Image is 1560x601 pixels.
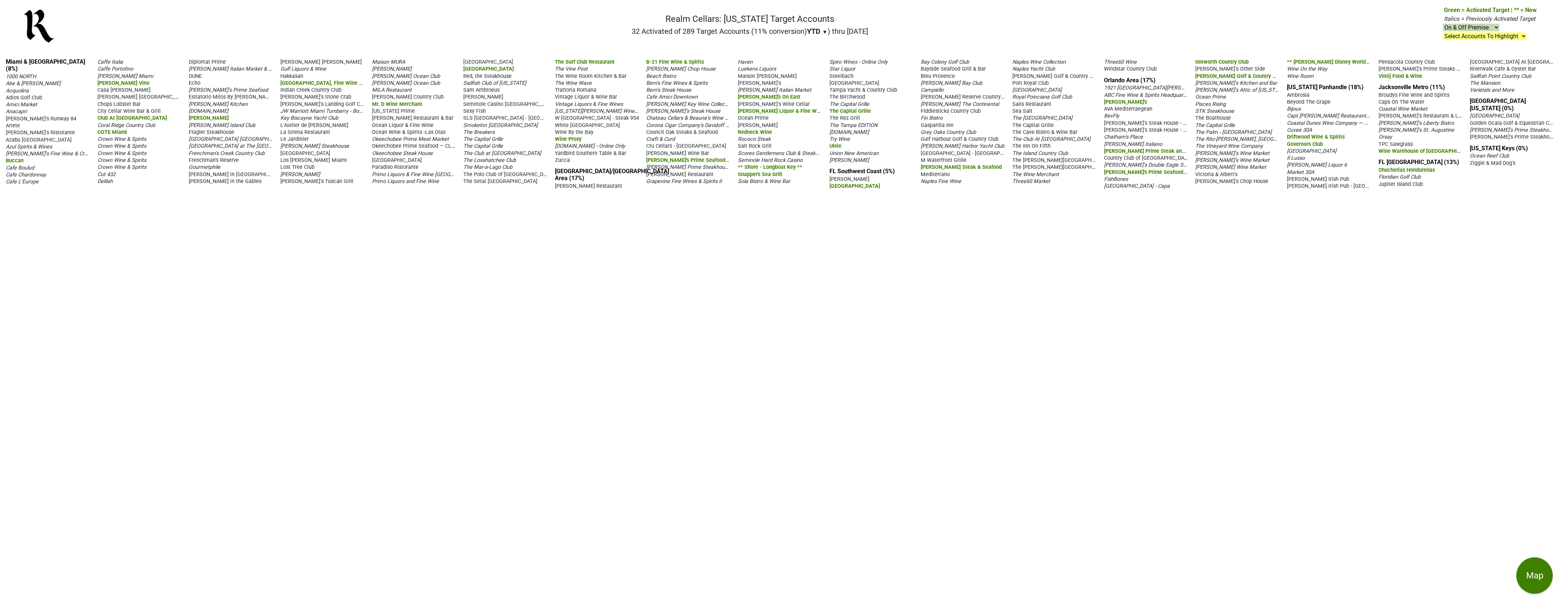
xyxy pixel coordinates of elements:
span: Ulele [829,143,841,149]
h1: Realm Cellars: [US_STATE] Target Accounts [632,14,868,24]
span: Sailfish Club of [US_STATE] [463,80,526,86]
span: The Wine Merchant [1012,171,1059,178]
span: Lost Tree Club [280,164,315,170]
span: Yardbird Southern Table & Bar [555,150,626,156]
a: Orlando Area (17%) [1104,77,1156,84]
span: Wine Warehouse of [GEOGRAPHIC_DATA] [1379,147,1477,154]
span: Broudys Fine Wine and Spirits [1379,92,1449,98]
span: Cafe Amici Downtown [646,94,698,100]
span: Primo Liquors & Fine Wine [GEOGRAPHIC_DATA] [372,171,484,178]
span: The Palm - [GEOGRAPHIC_DATA] [1195,129,1272,135]
span: Flagler Steakhouse [189,129,234,135]
span: [PERSON_NAME]'s Restaurant & Lounge [1379,112,1473,119]
span: [PERSON_NAME]'s Steak House - [GEOGRAPHIC_DATA] [1104,126,1233,133]
span: The Vine Post [555,66,588,72]
span: Riverwalk Cafe & Oyster Bar [1470,66,1536,72]
span: [PERSON_NAME]'s Prime Steakhouse [1470,126,1557,133]
span: [PERSON_NAME]'s Stone Crab [280,94,351,100]
span: SLS [GEOGRAPHIC_DATA] - [GEOGRAPHIC_DATA] by [PERSON_NAME] [463,114,627,121]
span: [PERSON_NAME] Key Wine Collector & Wine Bar [646,100,759,107]
span: Naples Wine Collection [1012,59,1066,65]
span: Cuvee 30A [1287,127,1312,133]
span: Golden Ocala Golf & Equestrian Club [1470,119,1556,126]
span: City Cellar Wine Bar & Grill [97,108,161,114]
span: Ariete [6,123,20,129]
span: The Inn On Fifth [1012,143,1051,149]
span: [GEOGRAPHIC_DATA] - [GEOGRAPHIC_DATA] [921,150,1025,156]
span: [PERSON_NAME]'s Steak House - [GEOGRAPHIC_DATA] [1104,119,1233,126]
span: Vintage Liquor & Wine Bar [555,94,617,100]
span: Pisces Rising [1195,101,1226,107]
span: Ocean Reef Club [1470,153,1509,159]
span: Indian Creek Country Club [280,87,341,93]
span: Chops Lobster Bar [97,101,141,107]
span: [PERSON_NAME] Steakhouse [280,143,349,149]
span: Port Royal Club [1012,80,1049,86]
span: Bijoux [1287,106,1301,112]
span: The Tampa EDITION [829,122,877,128]
span: Governors Club [1287,141,1323,147]
span: Beyond The Grape [1287,99,1331,105]
span: Floridian Golf Club [1379,174,1421,180]
span: [PERSON_NAME] [189,115,229,121]
span: [PERSON_NAME] Prime Steakhouse & Wine Bar [646,163,757,170]
span: The Surf Club Restaurant [555,59,615,65]
span: The Capital Grille [463,143,503,149]
span: [PERSON_NAME]'s Other Side [1195,66,1265,72]
span: BevFly [1104,113,1119,119]
span: Club At [GEOGRAPHIC_DATA] [97,115,167,121]
span: Ambrosia [1287,92,1309,98]
span: [PERSON_NAME]'s Liberty Bistro [1379,120,1454,126]
span: Driftwood Wine & Spirits [1287,134,1345,140]
span: The Capital Grille [1195,122,1235,128]
span: Echo [189,80,200,86]
a: [GEOGRAPHIC_DATA]/[GEOGRAPHIC_DATA] Area (17%) [555,168,669,182]
span: Sant Ambroeus [463,87,500,93]
span: Anacapri [6,108,27,115]
span: [PERSON_NAME]'s [1104,99,1147,105]
span: The Club At [GEOGRAPHIC_DATA] [1012,136,1091,142]
span: Rococo Steak [738,136,771,142]
span: The Capital Grille [829,108,871,114]
span: Maison MURA [372,59,405,65]
span: Green = Activated Target | ** = New [1444,7,1537,13]
span: Amici Market [6,102,37,108]
span: [PERSON_NAME]'s Prime Seafood and Steaks [646,156,753,163]
span: Seminole Hard Rock Casino [738,157,803,163]
span: Trattoria Romana [555,87,596,93]
span: The Boathouse [1195,115,1231,121]
span: Crown Wine & Spirits [97,150,146,156]
span: Grey Oaks Country Club [921,129,976,135]
span: [US_STATE] Prime [372,108,415,114]
span: Windstar Country Club [1104,66,1157,72]
span: SmokeInn [GEOGRAPHIC_DATA] [463,122,538,128]
span: [PERSON_NAME] [829,176,869,182]
span: Gasparilla Inn [921,122,953,128]
span: Hakkasan [280,73,303,79]
span: [PERSON_NAME] Country Club [372,94,444,100]
span: Sailfish Point Country Club [1470,73,1531,79]
span: Cut 432 [97,171,116,178]
span: [PERSON_NAME] in the Gables [189,178,261,184]
span: The Club at [GEOGRAPHIC_DATA] [463,150,541,156]
span: [PERSON_NAME] [372,66,412,72]
span: [DOMAIN_NAME] - Online Only [555,143,625,149]
span: Sola Bistro & Wine Bar [738,178,790,184]
span: The Setai [GEOGRAPHIC_DATA] [463,178,537,184]
span: Council Oak Steaks & Seafood [646,129,718,135]
span: The Mansion [1470,80,1500,86]
span: The Polo Club of [GEOGRAPHIC_DATA] [463,171,554,178]
span: Sea Salt [1012,108,1032,114]
span: Haven [738,59,753,65]
span: AVA Mediterraegean [1104,106,1152,112]
span: W [GEOGRAPHIC_DATA] - Steak 954 [555,115,639,121]
span: [PERSON_NAME] Golf & Country Club-[GEOGRAPHIC_DATA] [1012,72,1151,79]
span: Wine On the Way [1287,66,1327,72]
span: [PERSON_NAME] Harbor Yacht Club [921,143,1004,149]
span: Crown Wine & Spirits [97,143,146,149]
span: [PERSON_NAME] [GEOGRAPHIC_DATA] [97,93,189,100]
span: Crown Wine & Spirits [97,164,146,170]
span: [PERSON_NAME] Wine Bar [646,150,709,156]
span: Ocean Prime [1195,94,1226,100]
span: Pensacola Country Club [1379,59,1435,65]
